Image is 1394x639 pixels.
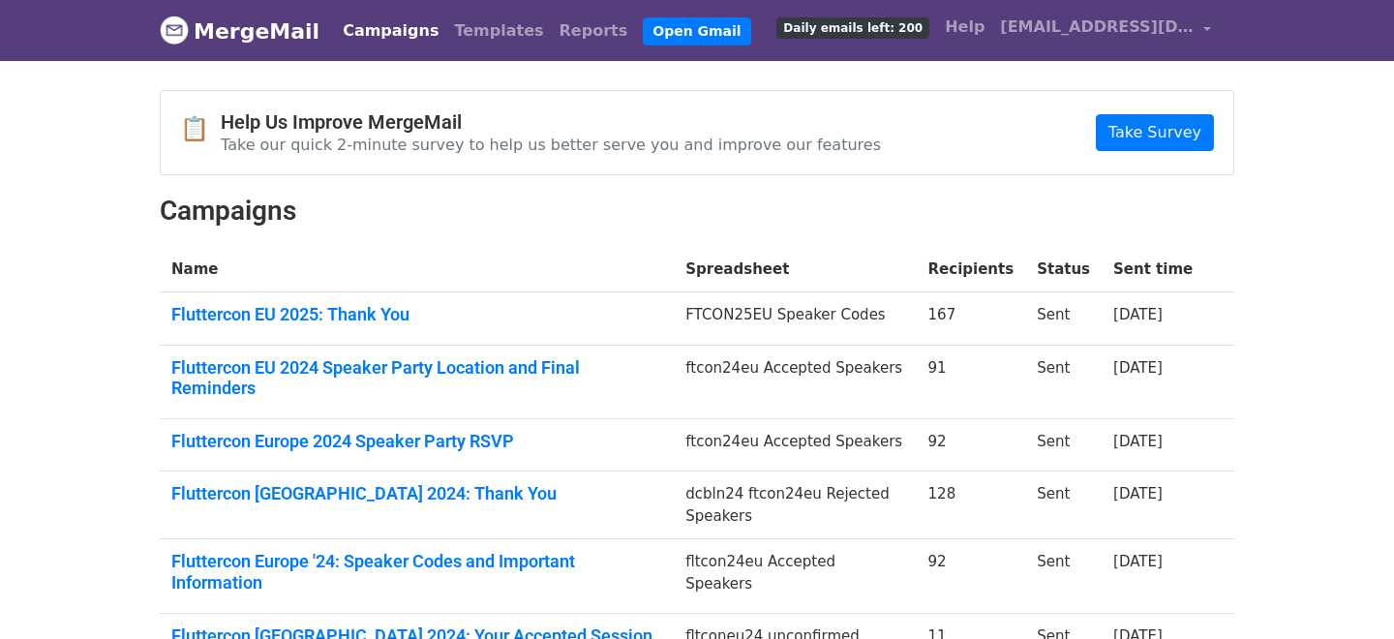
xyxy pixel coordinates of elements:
[171,551,662,593] a: Fluttercon Europe '24: Speaker Codes and Important Information
[1025,539,1102,613] td: Sent
[1096,114,1214,151] a: Take Survey
[1025,292,1102,346] td: Sent
[171,431,662,452] a: Fluttercon Europe 2024 Speaker Party RSVP
[1113,553,1163,570] a: [DATE]
[171,483,662,504] a: Fluttercon [GEOGRAPHIC_DATA] 2024: Thank You
[171,357,662,399] a: Fluttercon EU 2024 Speaker Party Location and Final Reminders
[674,539,916,613] td: fltcon24eu Accepted Speakers
[992,8,1219,53] a: [EMAIL_ADDRESS][DOMAIN_NAME]
[180,115,221,143] span: 📋
[917,539,1026,613] td: 92
[674,345,916,418] td: ftcon24eu Accepted Speakers
[643,17,750,46] a: Open Gmail
[171,304,662,325] a: Fluttercon EU 2025: Thank You
[937,8,992,46] a: Help
[1113,485,1163,502] a: [DATE]
[917,472,1026,539] td: 128
[221,110,881,134] h4: Help Us Improve MergeMail
[674,472,916,539] td: dcbln24 ftcon24eu Rejected Speakers
[160,247,674,292] th: Name
[917,418,1026,472] td: 92
[769,8,937,46] a: Daily emails left: 200
[917,247,1026,292] th: Recipients
[1025,247,1102,292] th: Status
[1113,433,1163,450] a: [DATE]
[917,345,1026,418] td: 91
[1102,247,1211,292] th: Sent time
[776,17,929,39] span: Daily emails left: 200
[335,12,446,50] a: Campaigns
[160,11,319,51] a: MergeMail
[552,12,636,50] a: Reports
[446,12,551,50] a: Templates
[917,292,1026,346] td: 167
[1000,15,1194,39] span: [EMAIL_ADDRESS][DOMAIN_NAME]
[1025,418,1102,472] td: Sent
[1113,359,1163,377] a: [DATE]
[1025,345,1102,418] td: Sent
[1025,472,1102,539] td: Sent
[1113,306,1163,323] a: [DATE]
[674,418,916,472] td: ftcon24eu Accepted Speakers
[674,247,916,292] th: Spreadsheet
[674,292,916,346] td: FTCON25EU Speaker Codes
[160,195,1234,228] h2: Campaigns
[221,135,881,155] p: Take our quick 2-minute survey to help us better serve you and improve our features
[160,15,189,45] img: MergeMail logo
